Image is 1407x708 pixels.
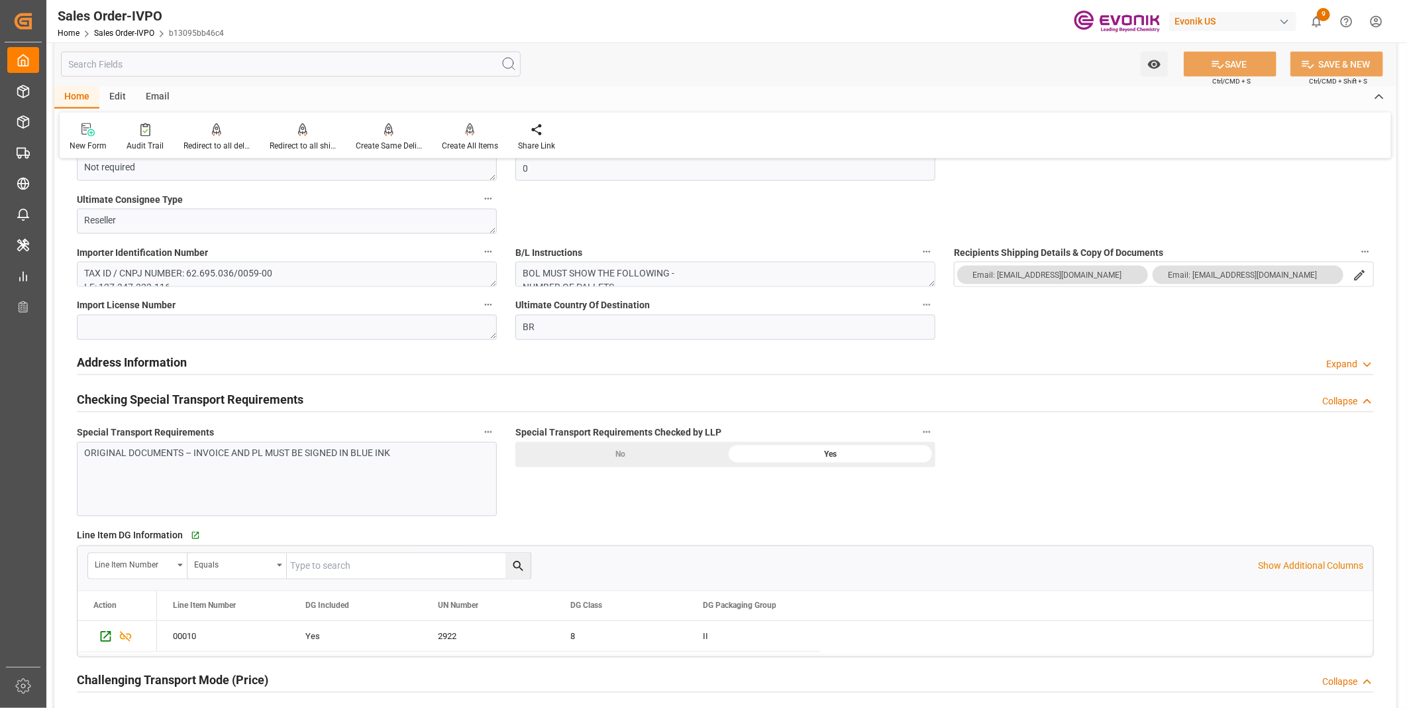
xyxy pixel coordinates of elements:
[77,299,176,313] span: Import License Number
[515,426,721,440] span: Special Transport Requirements Checked by LLP
[77,354,187,372] h2: Address Information
[1141,52,1168,77] button: open menu
[127,140,164,152] div: Audit Trail
[77,246,208,260] span: Importer Identification Number
[515,299,650,313] span: Ultimate Country Of Destination
[1212,76,1251,86] span: Ctrl/CMD + S
[687,621,819,652] div: II
[954,246,1163,260] span: Recipients Shipping Details & Copy Of Documents
[1153,266,1343,284] button: Email: [EMAIL_ADDRESS][DOMAIN_NAME]
[1357,243,1374,261] button: Recipients Shipping Details & Copy Of Documents
[703,601,776,611] span: DG Packaging Group
[77,209,497,234] textarea: Reseller
[1169,9,1302,34] button: Evonik US
[77,262,497,287] textarea: TAX ID / CNPJ NUMBER: 62.695.036/0059-00 I.E: 127.347.322.116
[77,193,183,207] span: Ultimate Consignee Type
[438,601,478,611] span: UN Number
[187,554,287,579] button: open menu
[480,424,497,441] button: Special Transport Requirements
[136,86,180,109] div: Email
[505,554,531,579] button: search button
[480,190,497,207] button: Ultimate Consignee Type
[70,140,107,152] div: New Form
[58,29,79,38] a: Home
[1302,7,1331,36] button: show 9 new notifications
[954,262,1374,287] button: open menu
[1326,358,1357,372] div: Expand
[1074,10,1160,33] img: Evonik-brand-mark-Deep-Purple-RGB.jpeg_1700498283.jpeg
[1322,395,1357,409] div: Collapse
[1345,263,1373,288] button: search button
[554,621,687,652] div: 8
[957,266,1148,284] button: Email: [EMAIL_ADDRESS][DOMAIN_NAME]
[194,556,272,571] div: Equals
[85,447,478,461] div: ORIGINAL DOCUMENTS – INVOICE AND PL MUST BE SIGNED IN BLUE INK
[480,296,497,314] button: Import License Number
[518,140,555,152] div: Share Link
[725,442,935,467] div: Yes
[157,621,819,652] div: Press SPACE to select this row.
[157,621,289,652] div: 00010
[305,601,349,611] span: DG Included
[77,529,183,543] span: Line Item DG Information
[1317,8,1330,21] span: 9
[918,424,935,441] button: Special Transport Requirements Checked by LLP
[77,426,214,440] span: Special Transport Requirements
[1331,7,1361,36] button: Help Center
[93,601,117,611] div: Action
[955,263,1345,288] button: menu-button
[94,29,154,38] a: Sales Order-IVPO
[77,672,268,689] h2: Challenging Transport Mode (Price)
[287,554,531,579] input: Type to search
[515,442,725,467] div: No
[1309,76,1367,86] span: Ctrl/CMD + Shift + S
[99,86,136,109] div: Edit
[58,6,224,26] div: Sales Order-IVPO
[1168,268,1317,282] div: Email: [EMAIL_ADDRESS][DOMAIN_NAME]
[95,556,173,571] div: Line Item Number
[1258,560,1363,573] p: Show Additional Columns
[1322,676,1357,689] div: Collapse
[183,140,250,152] div: Redirect to all deliveries
[480,243,497,261] button: Importer Identification Number
[972,268,1121,282] div: Email: [EMAIL_ADDRESS][DOMAIN_NAME]
[270,140,336,152] div: Redirect to all shipments
[1169,12,1296,31] div: Evonik US
[918,243,935,261] button: B/L Instructions
[442,140,498,152] div: Create All Items
[173,601,236,611] span: Line Item Number
[77,156,497,181] textarea: Not required
[1184,52,1277,77] button: SAVE
[305,622,406,652] div: Yes
[54,86,99,109] div: Home
[1290,52,1383,77] button: SAVE & NEW
[422,621,554,652] div: 2922
[515,262,935,287] textarea: BOL MUST SHOW THE FOLLOWING - NUMBER OF PALLETS
[570,601,602,611] span: DG Class
[78,621,157,652] div: Press SPACE to select this row.
[918,296,935,314] button: Ultimate Country Of Destination
[77,391,303,409] h2: Checking Special Transport Requirements
[61,52,521,77] input: Search Fields
[356,140,422,152] div: Create Same Delivery Date
[88,554,187,579] button: open menu
[515,246,582,260] span: B/L Instructions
